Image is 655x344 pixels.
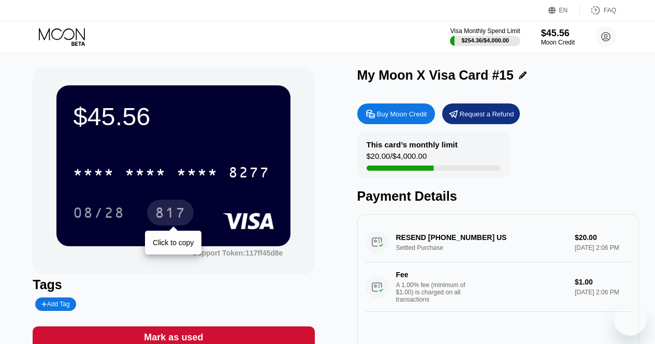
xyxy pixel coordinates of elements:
div: Add Tag [35,297,76,311]
div: 08/28 [73,206,125,222]
div: 817 [155,206,186,222]
div: EN [559,7,568,14]
div: [DATE] 2:06 PM [575,289,631,296]
div: Request a Refund [442,103,520,124]
div: FAQ [604,7,616,14]
div: Visa Monthly Spend Limit [450,27,520,35]
div: Add Tag [41,301,69,308]
div: Fee [396,271,469,279]
div: $45.56 [541,28,575,39]
div: Support Token: 117ff45d8e [193,249,283,257]
div: 08/28 [65,200,133,226]
div: A 1.00% fee (minimum of $1.00) is charged on all transactions [396,281,474,303]
div: This card’s monthly limit [367,140,458,149]
div: FeeA 1.00% fee (minimum of $1.00) is charged on all transactions$1.00[DATE] 2:06 PM [366,262,631,312]
div: Visa Monthly Spend Limit$254.36/$4,000.00 [450,27,520,46]
div: 817 [147,200,194,226]
div: $254.36 / $4,000.00 [461,37,509,43]
div: $20.00 / $4,000.00 [367,152,427,166]
div: Buy Moon Credit [357,103,435,124]
div: My Moon X Visa Card #15 [357,68,514,83]
div: EN [548,5,580,16]
div: Click to copy [153,238,194,247]
div: $1.00 [575,278,631,286]
div: Tags [33,277,314,292]
div: 8277 [228,166,270,182]
div: Buy Moon Credit [377,110,427,118]
div: Mark as used [144,332,203,343]
div: Request a Refund [460,110,514,118]
div: Moon Credit [541,39,575,46]
div: $45.56Moon Credit [541,28,575,46]
div: FAQ [580,5,616,16]
iframe: Button to launch messaging window [614,303,647,336]
div: Payment Details [357,189,639,204]
div: $45.56 [73,102,274,131]
div: Support Token:117ff45d8e [193,249,283,257]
